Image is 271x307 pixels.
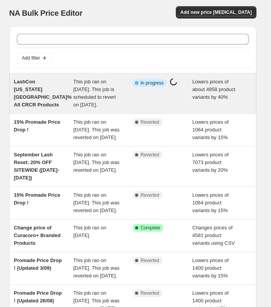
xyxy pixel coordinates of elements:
span: September Lash Reset: 20% OFF SITEWIDE ([DATE]-[DATE]) [14,152,59,181]
span: Reverted [140,257,159,264]
span: Lowers prices of 1400 product variants by 15% [192,257,229,279]
span: This job ran on [DATE]. This job was reverted on [DATE]. [73,152,119,173]
span: Changes prices of 4581 product variants using CSV [192,225,235,246]
span: This job ran on [DATE]. This job is scheduled to revert on [DATE]. [73,79,116,108]
span: NA Bulk Price Editor [9,9,83,17]
span: Add new price [MEDICAL_DATA] [180,9,252,15]
span: Lowers prices of 7073 product variants by 20% [192,152,229,173]
span: This job ran on [DATE]. [73,225,106,238]
span: In progress [140,80,164,86]
span: Lowers prices of about 4958 product variants by 40% [192,79,235,100]
span: Reverted [140,290,159,296]
span: Reverted [140,192,159,198]
span: Lowers prices of 1064 product variants by 15% [192,192,229,213]
span: Change price of Curacoro+ Branded Products [14,225,61,246]
span: Promade Price Drop ! (Updated 26/08) [14,290,62,304]
span: Add filter [22,55,40,61]
span: This job ran on [DATE]. This job was reverted on [DATE]. [73,119,119,140]
span: This job ran on [DATE]. This job was reverted on [DATE]. [73,257,119,279]
span: This job ran on [DATE]. This job was reverted on [DATE]. [73,192,119,213]
span: Promade Price Drop ! (Updated 3/09) [14,257,62,271]
span: LashCon [US_STATE][GEOGRAPHIC_DATA]% All CRCR Products [14,79,71,108]
button: Add filter [17,53,52,63]
span: Lowers prices of 1064 product variants by 15% [192,119,229,140]
span: Complete [140,225,160,231]
span: 15% Promade Price Drop ! [14,119,60,133]
span: Reverted [140,119,159,125]
span: 15% Promade Price Drop ! [14,192,60,206]
span: Reverted [140,152,159,158]
button: Add new price [MEDICAL_DATA] [176,6,256,18]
